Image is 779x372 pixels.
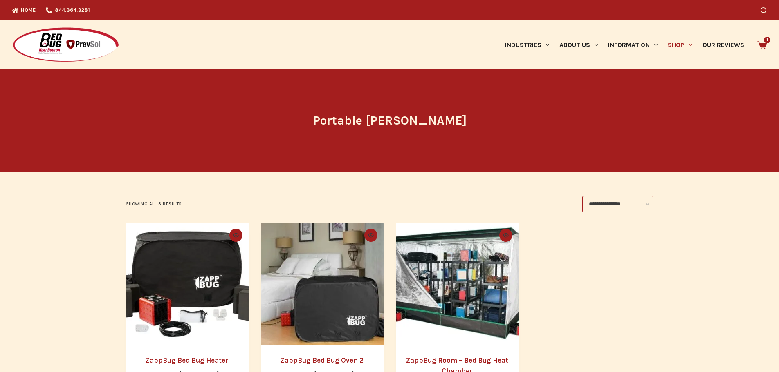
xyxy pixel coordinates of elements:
select: Shop order [582,196,653,212]
a: ZappBug Room - Bed Bug Heat Chamber [396,223,519,345]
a: ZappBug Bed Bug Oven 2 [261,223,384,345]
button: Quick view toggle [229,229,242,242]
a: Shop [663,20,697,69]
p: Showing all 3 results [126,200,182,208]
a: ZappBug Bed Bug Heater [126,223,249,345]
span: 1 [764,37,770,43]
a: ZappBug Bed Bug Oven 2 [281,356,364,364]
img: Prevsol/Bed Bug Heat Doctor [12,27,119,63]
button: Quick view toggle [364,229,377,242]
h1: Portable [PERSON_NAME] [236,111,543,130]
button: Quick view toggle [499,229,512,242]
button: Search [761,7,767,13]
a: About Us [554,20,603,69]
a: Our Reviews [697,20,749,69]
a: Industries [500,20,554,69]
nav: Primary [500,20,749,69]
a: ZappBug Bed Bug Heater [146,356,229,364]
a: Information [603,20,663,69]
